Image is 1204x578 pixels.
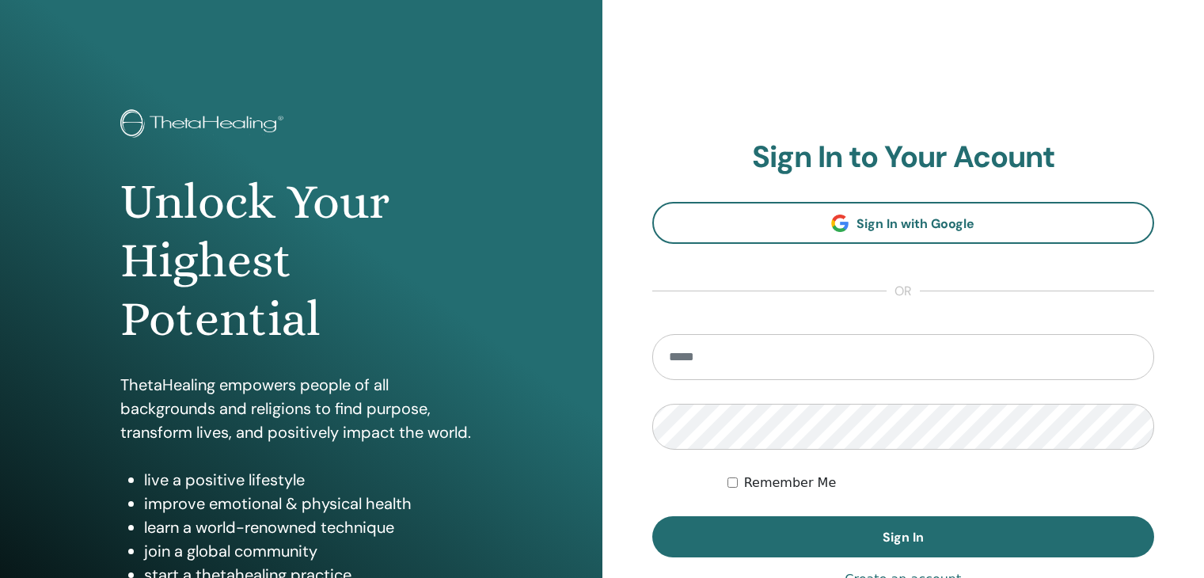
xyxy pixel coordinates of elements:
li: learn a world-renowned technique [144,515,482,539]
span: or [887,282,920,301]
h1: Unlock Your Highest Potential [120,173,482,349]
div: Keep me authenticated indefinitely or until I manually logout [727,473,1154,492]
li: improve emotional & physical health [144,492,482,515]
p: ThetaHealing empowers people of all backgrounds and religions to find purpose, transform lives, a... [120,373,482,444]
a: Sign In with Google [652,202,1155,244]
label: Remember Me [744,473,837,492]
li: join a global community [144,539,482,563]
li: live a positive lifestyle [144,468,482,492]
span: Sign In [883,529,924,546]
span: Sign In with Google [856,215,974,232]
button: Sign In [652,516,1155,557]
h2: Sign In to Your Acount [652,139,1155,176]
